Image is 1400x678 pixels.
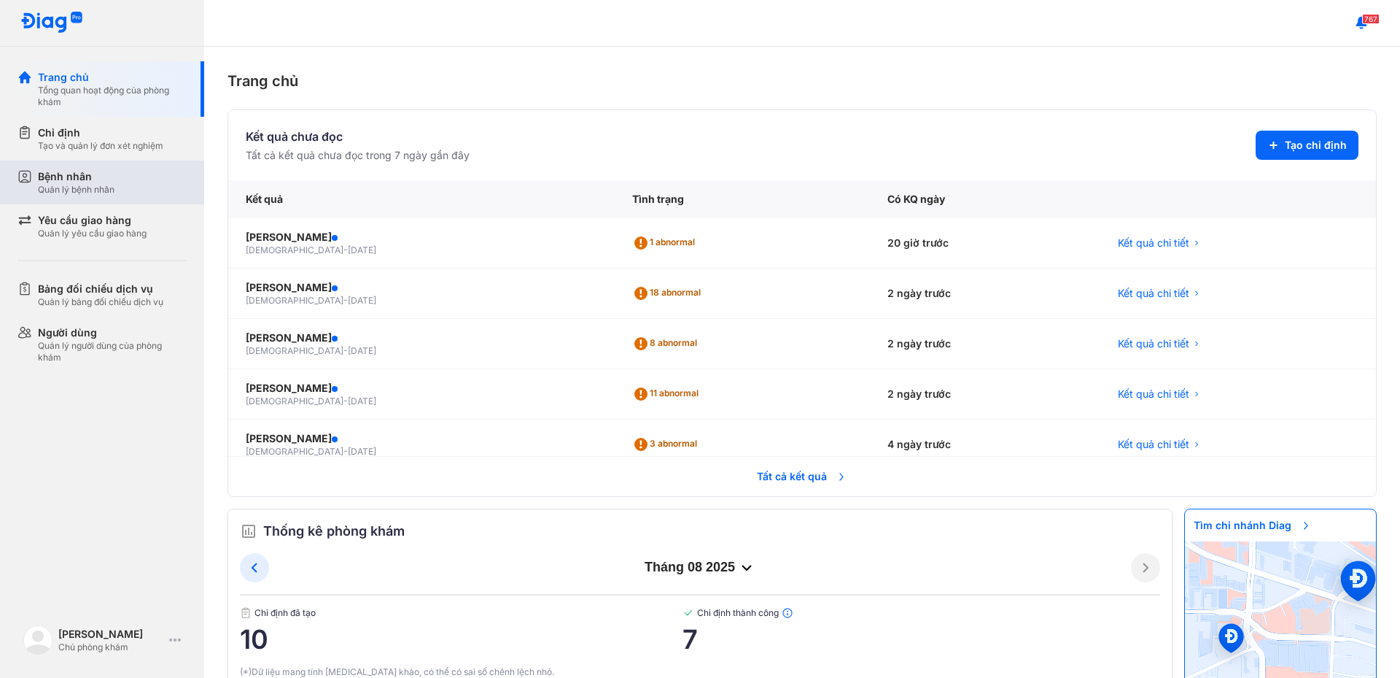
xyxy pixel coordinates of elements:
div: Quản lý bệnh nhân [38,184,114,196]
span: [DATE] [348,244,376,255]
span: [DEMOGRAPHIC_DATA] [246,244,343,255]
span: - [343,244,348,255]
span: [DATE] [348,446,376,457]
div: Trang chủ [38,70,187,85]
div: Tình trạng [615,180,870,218]
div: Yêu cầu giao hàng [38,213,147,228]
div: Bệnh nhân [38,169,114,184]
div: 1 abnormal [632,231,701,255]
img: info.7e716105.svg [782,607,793,619]
span: Kết quả chi tiết [1118,437,1189,452]
span: - [343,295,348,306]
span: Kết quả chi tiết [1118,336,1189,351]
div: 18 abnormal [632,282,707,305]
span: Tạo chỉ định [1285,138,1347,153]
div: Kết quả chưa đọc [246,128,470,145]
img: logo [20,12,83,34]
span: Chỉ định đã tạo [240,607,682,619]
div: Bảng đối chiếu dịch vụ [38,282,163,296]
span: Chỉ định thành công [682,607,1160,619]
div: [PERSON_NAME] [58,627,163,642]
button: Tạo chỉ định [1256,131,1358,160]
div: [PERSON_NAME] [246,381,597,396]
div: Tạo và quản lý đơn xét nghiệm [38,140,163,152]
span: 10 [240,625,682,654]
div: Tất cả kết quả chưa đọc trong 7 ngày gần đây [246,148,470,163]
span: [DATE] [348,345,376,356]
img: document.50c4cfd0.svg [240,607,252,619]
span: Thống kê phòng khám [263,521,405,542]
div: Quản lý người dùng của phòng khám [38,340,187,363]
div: 2 ngày trước [870,369,1100,420]
div: [PERSON_NAME] [246,431,597,446]
div: 2 ngày trước [870,319,1100,369]
img: logo [23,625,52,655]
div: Tổng quan hoạt động của phòng khám [38,85,187,108]
div: 11 abnormal [632,382,704,406]
span: [DEMOGRAPHIC_DATA] [246,295,343,306]
div: Quản lý bảng đối chiếu dịch vụ [38,296,163,308]
div: Chỉ định [38,126,163,140]
div: Chủ phòng khám [58,642,163,653]
span: Kết quả chi tiết [1118,387,1189,401]
div: 2 ngày trước [870,269,1100,319]
span: [DEMOGRAPHIC_DATA] [246,345,343,356]
span: Tìm chi nhánh Diag [1185,509,1321,542]
div: 8 abnormal [632,332,703,355]
span: [DEMOGRAPHIC_DATA] [246,446,343,457]
div: 3 abnormal [632,433,703,456]
span: Kết quả chi tiết [1118,286,1189,301]
div: Quản lý yêu cầu giao hàng [38,228,147,239]
div: Người dùng [38,325,187,340]
span: [DATE] [348,295,376,306]
div: [PERSON_NAME] [246,230,597,244]
span: - [343,396,348,407]
div: Có KQ ngày [870,180,1100,218]
span: Tất cả kết quả [748,461,856,493]
span: 7 [682,625,1160,654]
div: 20 giờ trước [870,218,1100,269]
div: Kết quả [228,180,615,218]
span: - [343,446,348,457]
img: checked-green.01cc79e0.svg [682,607,694,619]
span: - [343,345,348,356]
div: [PERSON_NAME] [246,331,597,345]
span: 767 [1362,14,1380,24]
span: [DEMOGRAPHIC_DATA] [246,396,343,407]
span: [DATE] [348,396,376,407]
div: tháng 08 2025 [269,559,1131,577]
span: Kết quả chi tiết [1118,236,1189,250]
div: Trang chủ [227,70,1377,92]
div: 4 ngày trước [870,420,1100,470]
div: [PERSON_NAME] [246,280,597,295]
img: order.5a6da16c.svg [240,523,257,540]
